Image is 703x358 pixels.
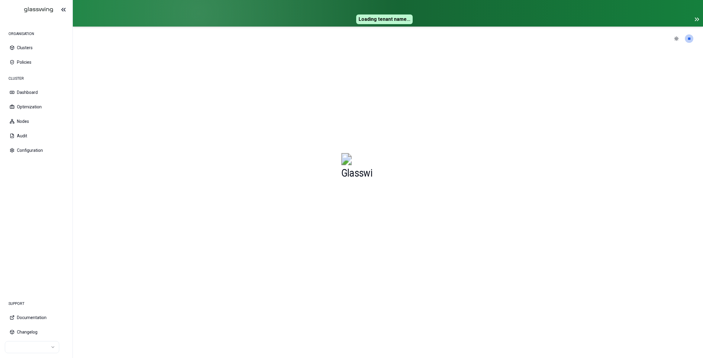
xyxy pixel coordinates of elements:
[5,144,68,157] button: Configuration
[5,41,68,54] button: Clusters
[5,129,68,142] button: Audit
[5,100,68,113] button: Optimization
[5,28,68,40] div: ORGANISATION
[5,72,68,85] div: CLUSTER
[9,3,56,17] img: GlassWing
[5,298,68,310] div: SUPPORT
[5,86,68,99] button: Dashboard
[5,115,68,128] button: Nodes
[5,311,68,324] button: Documentation
[5,325,68,339] button: Changelog
[356,14,413,24] span: Loading tenant name...
[5,56,68,69] button: Policies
